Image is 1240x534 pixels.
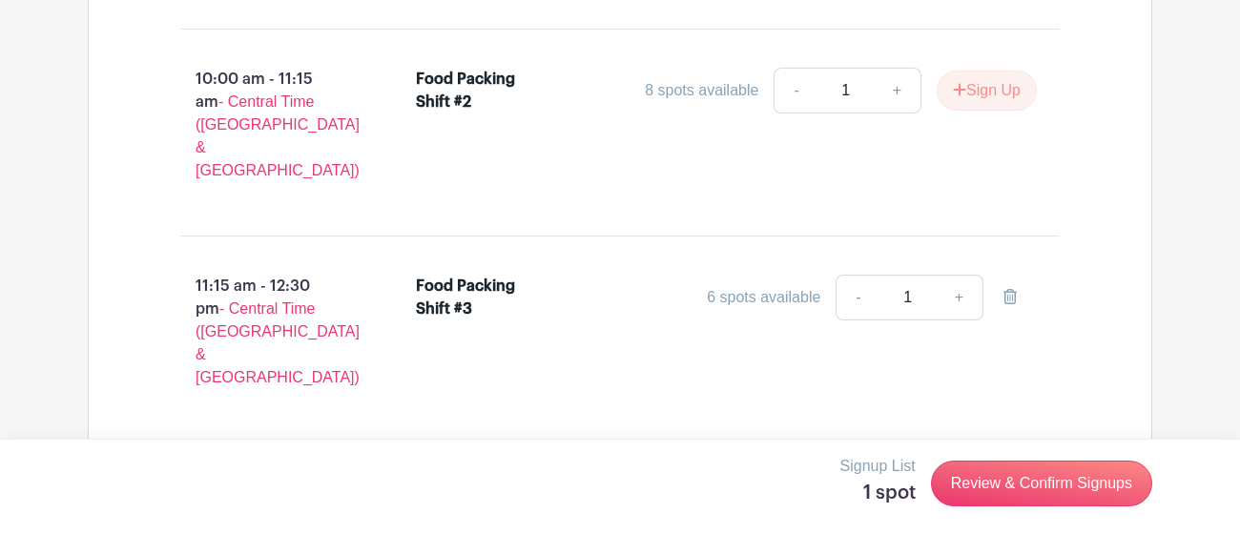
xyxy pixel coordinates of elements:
[645,79,758,102] div: 8 spots available
[416,275,548,320] div: Food Packing Shift #3
[931,461,1152,506] a: Review & Confirm Signups
[936,275,983,320] a: +
[937,71,1037,111] button: Sign Up
[774,68,817,113] a: -
[196,93,360,178] span: - Central Time ([GEOGRAPHIC_DATA] & [GEOGRAPHIC_DATA])
[840,455,916,478] p: Signup List
[707,286,820,309] div: 6 spots available
[836,275,879,320] a: -
[150,267,385,397] p: 11:15 am - 12:30 pm
[150,60,385,190] p: 10:00 am - 11:15 am
[416,68,548,113] div: Food Packing Shift #2
[840,482,916,504] h5: 1 spot
[874,68,921,113] a: +
[196,300,360,385] span: - Central Time ([GEOGRAPHIC_DATA] & [GEOGRAPHIC_DATA])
